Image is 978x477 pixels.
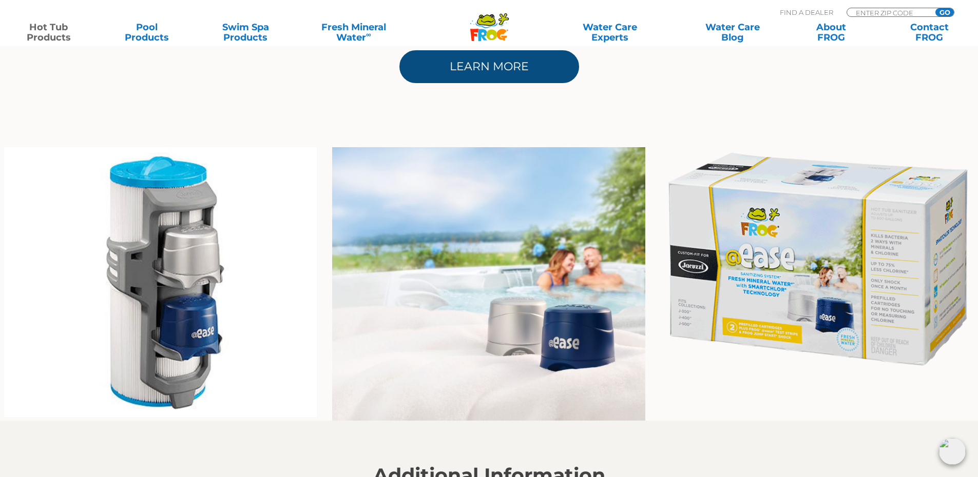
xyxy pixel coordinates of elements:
img: 12 [4,147,317,418]
a: Water CareExperts [548,22,672,43]
a: Water CareBlog [694,22,771,43]
img: for jacuzzi [332,147,645,421]
img: openIcon [939,438,966,465]
a: Fresh MineralWater∞ [305,22,401,43]
a: ContactFROG [891,22,968,43]
a: Swim SpaProducts [207,22,284,43]
a: Hot TubProducts [10,22,87,43]
a: PoolProducts [109,22,185,43]
a: Learn More [399,50,579,83]
a: AboutFROG [793,22,869,43]
sup: ∞ [366,30,371,38]
input: GO [935,8,954,16]
input: Zip Code Form [855,8,924,17]
img: @Ease_Jacuzzi_FaceLeft [661,147,974,371]
p: Find A Dealer [780,8,833,17]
